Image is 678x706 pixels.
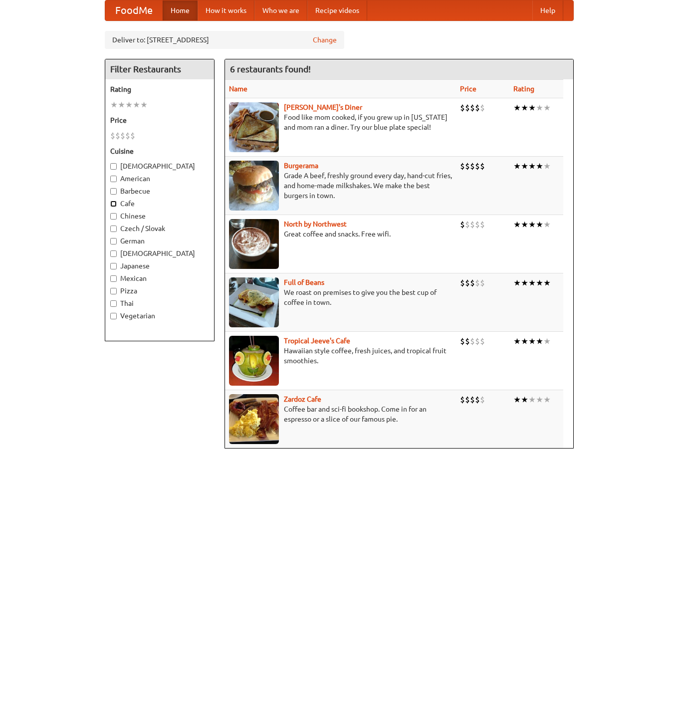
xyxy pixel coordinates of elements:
[536,161,543,172] li: ★
[229,404,452,424] p: Coffee bar and sci-fi bookshop. Come in for an espresso or a slice of our famous pie.
[470,161,475,172] li: $
[460,102,465,113] li: $
[284,278,324,286] a: Full of Beans
[475,394,480,405] li: $
[480,394,485,405] li: $
[110,298,209,308] label: Thai
[470,394,475,405] li: $
[480,161,485,172] li: $
[284,395,321,403] a: Zardoz Cafe
[163,0,198,20] a: Home
[229,287,452,307] p: We roast on premises to give you the best cup of coffee in town.
[110,250,117,257] input: [DEMOGRAPHIC_DATA]
[110,163,117,170] input: [DEMOGRAPHIC_DATA]
[110,176,117,182] input: American
[110,161,209,171] label: [DEMOGRAPHIC_DATA]
[465,336,470,347] li: $
[543,336,551,347] li: ★
[110,99,118,110] li: ★
[513,85,534,93] a: Rating
[254,0,307,20] a: Who we are
[460,394,465,405] li: $
[513,102,521,113] li: ★
[528,219,536,230] li: ★
[480,277,485,288] li: $
[110,84,209,94] h5: Rating
[110,248,209,258] label: [DEMOGRAPHIC_DATA]
[229,112,452,132] p: Food like mom cooked, if you grew up in [US_STATE] and mom ran a diner. Try our blue plate special!
[105,31,344,49] div: Deliver to: [STREET_ADDRESS]
[521,336,528,347] li: ★
[110,115,209,125] h5: Price
[110,236,209,246] label: German
[284,162,318,170] a: Burgerama
[110,186,209,196] label: Barbecue
[513,394,521,405] li: ★
[110,261,209,271] label: Japanese
[521,394,528,405] li: ★
[543,161,551,172] li: ★
[528,336,536,347] li: ★
[229,336,279,386] img: jeeves.jpg
[465,161,470,172] li: $
[229,219,279,269] img: north.jpg
[229,171,452,201] p: Grade A beef, freshly ground every day, hand-cut fries, and home-made milkshakes. We make the bes...
[513,336,521,347] li: ★
[110,263,117,269] input: Japanese
[198,0,254,20] a: How it works
[284,337,350,345] a: Tropical Jeeve's Cafe
[110,211,209,221] label: Chinese
[110,146,209,156] h5: Cuisine
[229,102,279,152] img: sallys.jpg
[521,102,528,113] li: ★
[528,277,536,288] li: ★
[480,102,485,113] li: $
[543,219,551,230] li: ★
[475,102,480,113] li: $
[543,102,551,113] li: ★
[536,102,543,113] li: ★
[513,219,521,230] li: ★
[110,130,115,141] li: $
[470,277,475,288] li: $
[543,394,551,405] li: ★
[465,102,470,113] li: $
[229,229,452,239] p: Great coffee and snacks. Free wifi.
[475,219,480,230] li: $
[130,130,135,141] li: $
[475,336,480,347] li: $
[528,161,536,172] li: ★
[470,336,475,347] li: $
[120,130,125,141] li: $
[536,336,543,347] li: ★
[229,394,279,444] img: zardoz.jpg
[532,0,563,20] a: Help
[460,219,465,230] li: $
[229,85,247,93] a: Name
[480,219,485,230] li: $
[465,277,470,288] li: $
[460,336,465,347] li: $
[110,174,209,184] label: American
[480,336,485,347] li: $
[140,99,148,110] li: ★
[284,220,347,228] a: North by Northwest
[229,346,452,366] p: Hawaiian style coffee, fresh juices, and tropical fruit smoothies.
[307,0,367,20] a: Recipe videos
[125,130,130,141] li: $
[118,99,125,110] li: ★
[284,103,362,111] a: [PERSON_NAME]'s Diner
[528,102,536,113] li: ★
[465,219,470,230] li: $
[536,394,543,405] li: ★
[521,161,528,172] li: ★
[465,394,470,405] li: $
[110,300,117,307] input: Thai
[115,130,120,141] li: $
